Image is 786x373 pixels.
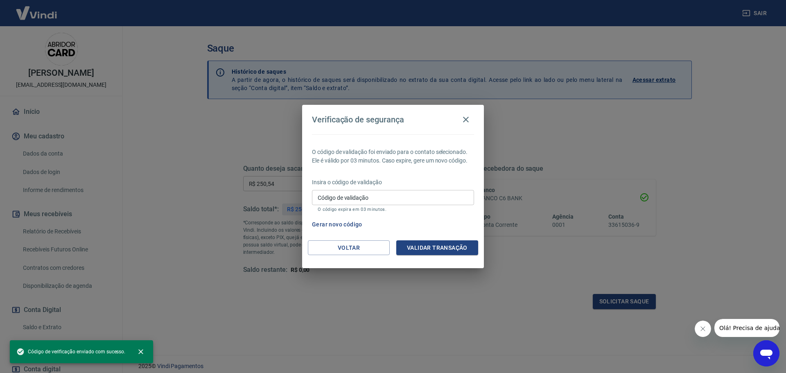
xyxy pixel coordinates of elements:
p: O código de validação foi enviado para o contato selecionado. Ele é válido por 03 minutos. Caso e... [312,148,474,165]
p: O código expira em 03 minutos. [318,207,468,212]
button: Validar transação [396,240,478,255]
span: Olá! Precisa de ajuda? [5,6,69,12]
button: Gerar novo código [309,217,366,232]
iframe: Botão para abrir a janela de mensagens [753,340,779,366]
iframe: Mensagem da empresa [714,319,779,337]
span: Código de verificação enviado com sucesso. [16,348,125,356]
iframe: Fechar mensagem [695,321,711,337]
h4: Verificação de segurança [312,115,404,124]
button: close [132,343,150,361]
p: Insira o código de validação [312,178,474,187]
button: Voltar [308,240,390,255]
